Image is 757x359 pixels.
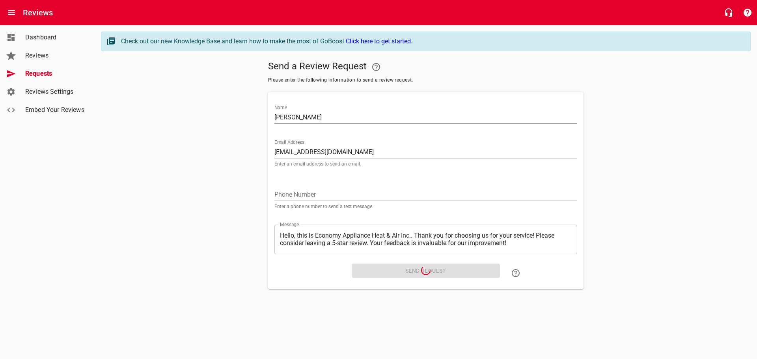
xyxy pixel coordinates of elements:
span: Dashboard [25,33,85,42]
h5: Send a Review Request [268,58,584,76]
div: Check out our new Knowledge Base and learn how to make the most of GoBoost. [121,37,742,46]
label: Name [274,105,287,110]
a: Learn how to "Send a Review Request" [506,264,525,283]
button: Open drawer [2,3,21,22]
span: Embed Your Reviews [25,105,85,115]
span: Reviews Settings [25,87,85,97]
h6: Reviews [23,6,53,19]
p: Enter an email address to send an email. [274,162,577,166]
p: Enter a phone number to send a text message. [274,204,577,209]
span: Reviews [25,51,85,60]
span: Please enter the following information to send a review request. [268,76,584,84]
a: Your Google or Facebook account must be connected to "Send a Review Request" [367,58,386,76]
button: Live Chat [719,3,738,22]
a: Click here to get started. [346,37,412,45]
span: Requests [25,69,85,78]
label: Email Address [274,140,304,145]
textarea: Hello, this is Economy Appliance Heat & Air Inc.. Thank you for choosing us for your service! Ple... [280,232,572,247]
button: Support Portal [738,3,757,22]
